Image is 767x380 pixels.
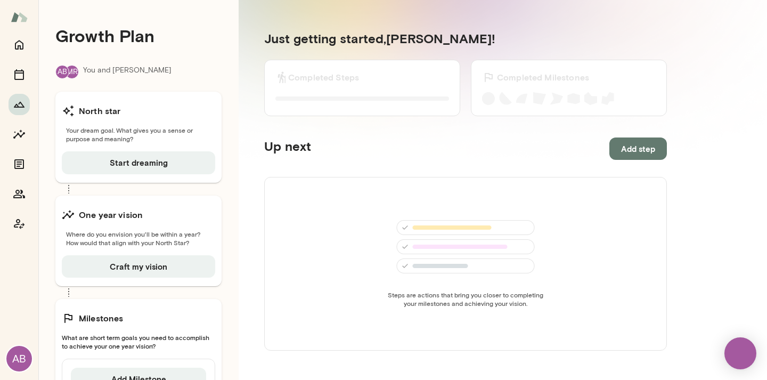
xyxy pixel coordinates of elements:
[79,104,121,117] h6: North star
[497,71,589,84] h6: Completed Milestones
[609,138,667,160] button: Add step
[55,26,222,46] h4: Growth Plan
[9,183,30,205] button: Members
[6,346,32,371] div: AB
[62,230,215,247] span: Where do you envision you'll be within a year? How would that align with your North Star?
[79,208,143,221] h6: One year vision
[62,333,215,350] span: What are short term goals you need to accomplish to achieve your one year vision?
[264,138,311,160] h5: Up next
[264,30,667,47] h5: Just getting started, [PERSON_NAME] !
[62,126,215,143] span: Your dream goal. What gives you a sense or purpose and meaning?
[62,151,215,174] button: Start dreaming
[9,124,30,145] button: Insights
[9,34,30,55] button: Home
[9,94,30,115] button: Growth Plan
[55,65,69,79] div: AB
[9,64,30,85] button: Sessions
[79,312,124,325] h6: Milestones
[62,255,215,278] button: Craft my vision
[288,71,359,84] h6: Completed Steps
[385,290,546,308] span: Steps are actions that bring you closer to completing your milestones and achieving your vision.
[11,7,28,27] img: Mento
[9,213,30,235] button: Coach app
[9,153,30,175] button: Documents
[65,65,79,79] div: MR
[83,65,172,79] p: You and [PERSON_NAME]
